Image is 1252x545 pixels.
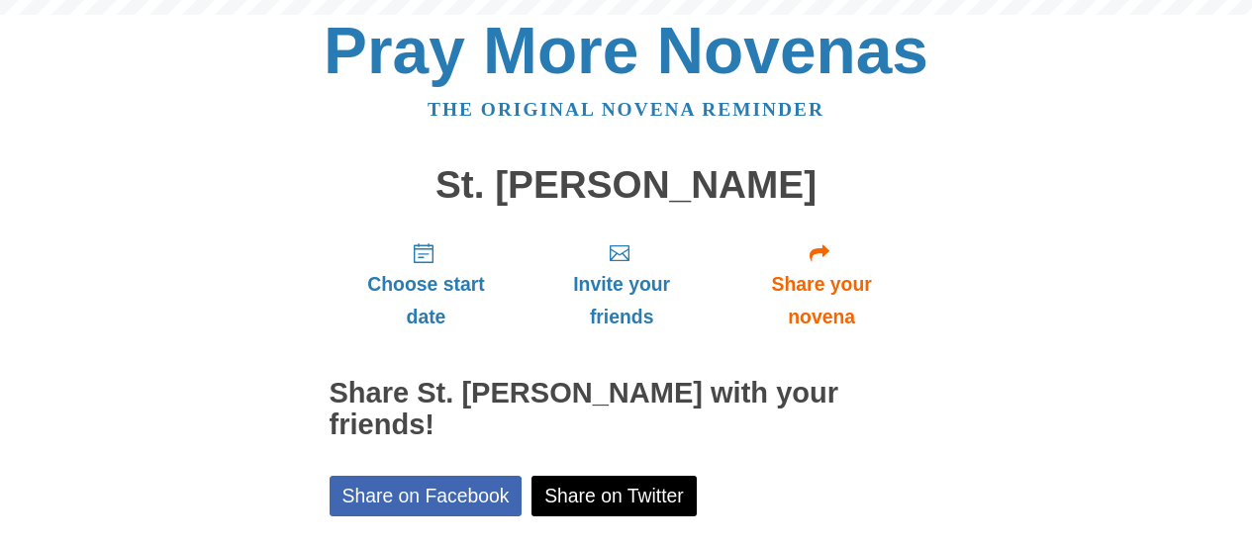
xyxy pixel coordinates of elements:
span: Choose start date [349,268,504,333]
h2: Share St. [PERSON_NAME] with your friends! [330,378,923,441]
span: Share your novena [740,268,904,333]
a: Choose start date [330,226,524,343]
a: Share your novena [721,226,923,343]
span: Invite your friends [542,268,700,333]
a: Pray More Novenas [324,14,928,87]
a: The original novena reminder [428,99,824,120]
a: Invite your friends [523,226,720,343]
a: Share on Facebook [330,476,523,516]
h1: St. [PERSON_NAME] [330,164,923,207]
a: Share on Twitter [531,476,697,516]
